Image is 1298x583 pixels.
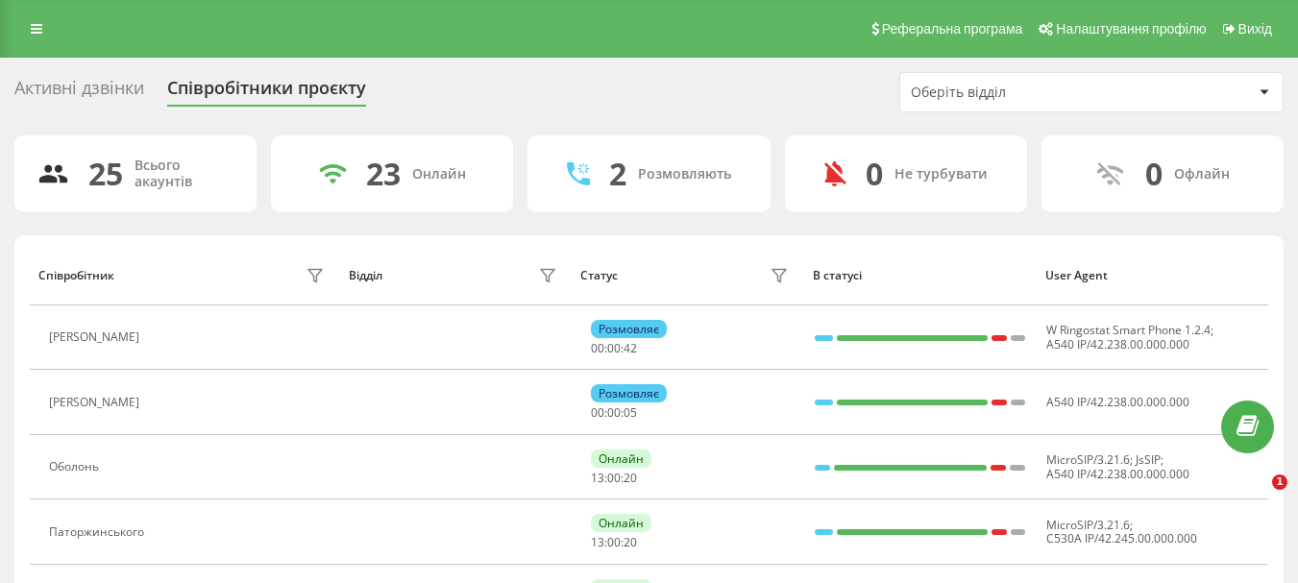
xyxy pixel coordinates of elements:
div: 25 [88,156,123,192]
span: 00 [607,534,621,550]
div: Розмовляє [591,320,667,338]
span: Вихід [1238,21,1272,36]
div: 0 [866,156,883,192]
span: 20 [624,534,637,550]
span: A540 IP/42.238.00.000.000 [1046,394,1189,410]
div: Онлайн [591,514,651,532]
div: Всього акаунтів [135,158,233,190]
div: 2 [609,156,626,192]
span: 1 [1272,474,1287,490]
div: Співробітник [38,269,114,282]
div: 23 [366,156,401,192]
div: Офлайн [1174,166,1230,182]
span: C530A IP/42.245.00.000.000 [1046,530,1197,547]
div: Паторжинського [49,525,149,539]
span: 42 [624,340,637,356]
div: [PERSON_NAME] [49,396,144,409]
span: 05 [624,404,637,421]
span: 13 [591,470,604,486]
div: Активні дзвінки [14,78,144,108]
div: Оболонь [49,460,104,474]
div: Онлайн [412,166,466,182]
span: 00 [591,404,604,421]
span: 00 [607,470,621,486]
div: Онлайн [591,449,651,468]
div: Співробітники проєкту [167,78,366,108]
div: Не турбувати [894,166,988,182]
div: : : [591,536,637,549]
span: MicroSIP/3.21.6 [1046,451,1130,468]
div: User Agent [1045,269,1260,282]
span: 00 [607,404,621,421]
div: В статусі [813,269,1027,282]
span: 00 [607,340,621,356]
iframe: Intercom live chat [1233,474,1279,521]
span: A540 IP/42.238.00.000.000 [1046,336,1189,352]
div: : : [591,472,637,485]
div: 0 [1145,156,1163,192]
span: JsSIP [1136,451,1161,468]
span: Реферальна програма [882,21,1023,36]
span: 13 [591,534,604,550]
span: W Ringostat Smart Phone 1.2.4 [1046,322,1211,338]
div: : : [591,406,637,420]
div: Оберіть відділ [911,85,1140,101]
span: MicroSIP/3.21.6 [1046,517,1130,533]
div: Розмовляє [591,384,667,402]
div: : : [591,342,637,355]
div: Статус [580,269,618,282]
span: 00 [591,340,604,356]
span: A540 IP/42.238.00.000.000 [1046,466,1189,482]
div: [PERSON_NAME] [49,330,144,344]
div: Розмовляють [638,166,731,182]
div: Відділ [349,269,382,282]
span: 20 [624,470,637,486]
span: Налаштування профілю [1056,21,1206,36]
